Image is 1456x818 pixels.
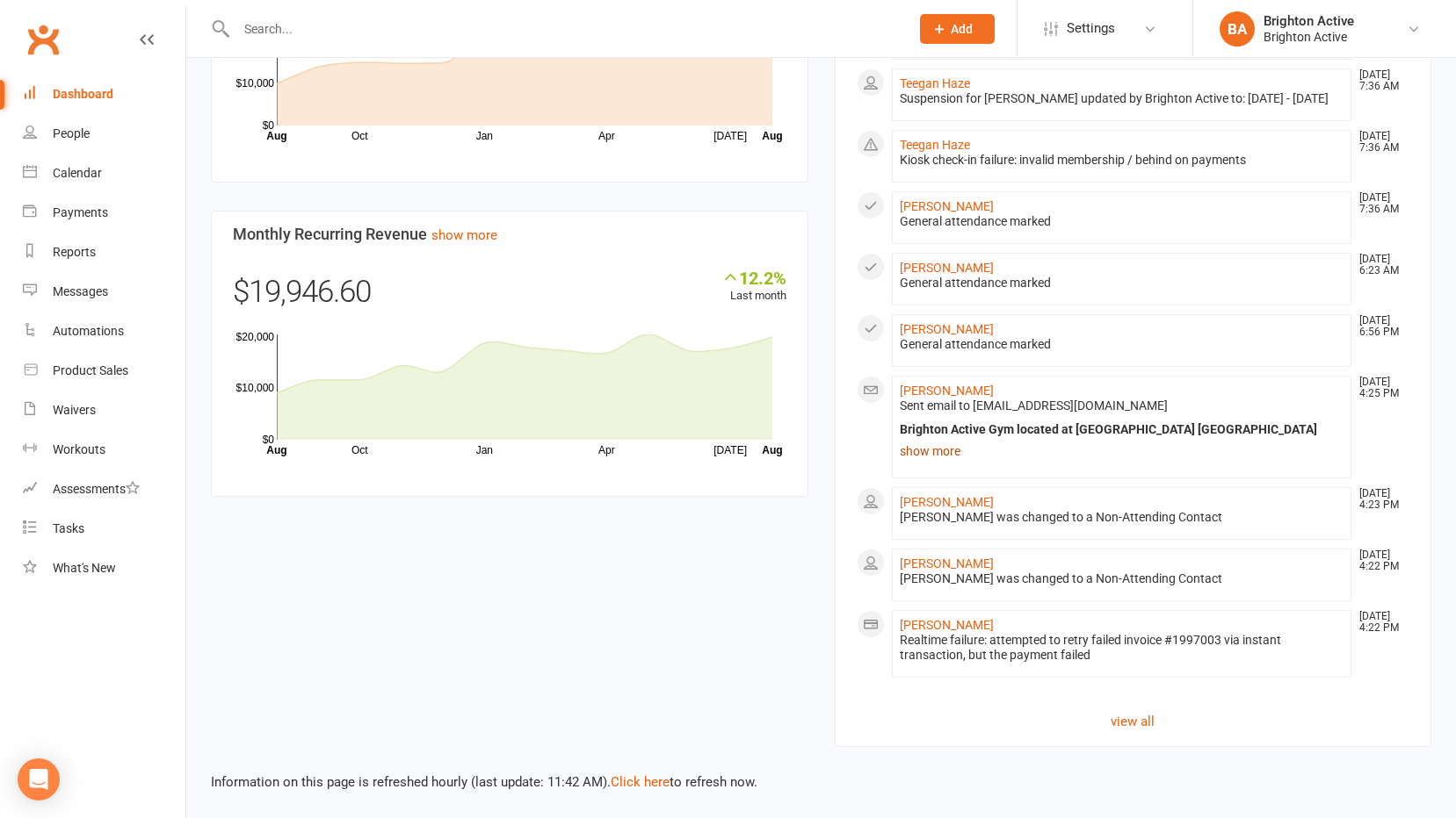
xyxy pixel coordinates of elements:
a: What's New [23,549,185,588]
time: [DATE] 6:56 PM [1351,315,1409,338]
div: What's New [53,561,116,575]
a: Calendar [23,154,185,193]
div: General attendance marked [900,214,1344,229]
time: [DATE] 7:36 AM [1351,131,1409,154]
div: People [53,126,90,140]
time: [DATE] 4:25 PM [1351,377,1409,399]
div: Information on this page is refreshed hourly (last update: 11:42 AM). to refresh now. [186,747,1456,793]
a: Teegan Haze [900,76,970,90]
time: [DATE] 4:22 PM [1351,549,1409,572]
div: $19,946.60 [233,268,786,326]
a: Clubworx [21,18,65,61]
a: [PERSON_NAME] [900,261,994,275]
a: view all [857,711,1410,732]
span: Settings [1067,9,1115,48]
span: Add [951,22,973,36]
a: Click here [611,774,670,790]
a: [PERSON_NAME] [900,384,994,398]
div: Last month [721,268,786,305]
div: Calendar [53,166,102,180]
a: [PERSON_NAME] [900,495,994,509]
a: [PERSON_NAME] [900,556,994,570]
div: [PERSON_NAME] was changed to a Non-Attending Contact [900,510,1344,525]
time: [DATE] 4:23 PM [1351,488,1409,511]
span: Sent email to [EMAIL_ADDRESS][DOMAIN_NAME] [900,398,1168,413]
time: [DATE] 7:36 AM [1351,69,1409,92]
a: Dashboard [23,75,185,114]
div: Realtime failure: attempted to retry failed invoice #1997003 via instant transaction, but the pay... [900,633,1344,663]
div: Assessments [53,482,140,496]
a: Reports [23,233,185,272]
div: BA [1220,11,1255,47]
h3: Monthly Recurring Revenue [233,226,786,243]
div: 12.2% [721,268,786,287]
div: Brighton Active Gym located at [GEOGRAPHIC_DATA] [GEOGRAPHIC_DATA] [900,422,1344,437]
a: [PERSON_NAME] [900,618,994,632]
div: Messages [53,284,108,298]
time: [DATE] 7:36 AM [1351,192,1409,215]
div: General attendance marked [900,337,1344,352]
a: Tasks [23,509,185,549]
div: Brighton Active [1264,13,1354,29]
a: Teegan Haze [900,138,970,152]
a: Messages [23,272,185,312]
a: [PERSON_NAME] [900,199,994,213]
a: Payments [23,193,185,233]
div: Workouts [53,442,105,456]
a: Assessments [23,470,185,509]
a: Automations [23,312,185,351]
div: General attendance marked [900,276,1344,291]
a: People [23,114,185,154]
time: [DATE] 6:23 AM [1351,254,1409,276]
div: Open Intercom Messenger [18,758,60,800]
div: Tasks [53,521,84,535]
div: Brighton Active [1264,29,1354,45]
button: Add [920,14,995,44]
a: Product Sales [23,351,185,391]
input: Search... [231,17,897,41]
div: Kiosk check-in failure: invalid membership / behind on payments [900,153,1344,168]
div: Automations [53,324,124,338]
div: [PERSON_NAME] was changed to a Non-Attending Contact [900,571,1344,586]
a: show more [431,227,497,243]
a: [PERSON_NAME] [900,322,994,336]
div: Suspension for [PERSON_NAME] updated by Brighton Active to: [DATE] - [DATE] [900,91,1344,106]
a: Workouts [23,430,185,470]
a: show more [900,439,1344,463]
a: Waivers [23,391,185,430]
div: Reports [53,245,96,259]
div: Product Sales [53,363,128,377]
div: Payments [53,205,108,219]
div: Dashboard [53,87,113,101]
div: Waivers [53,403,96,417]
time: [DATE] 4:22 PM [1351,611,1409,634]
